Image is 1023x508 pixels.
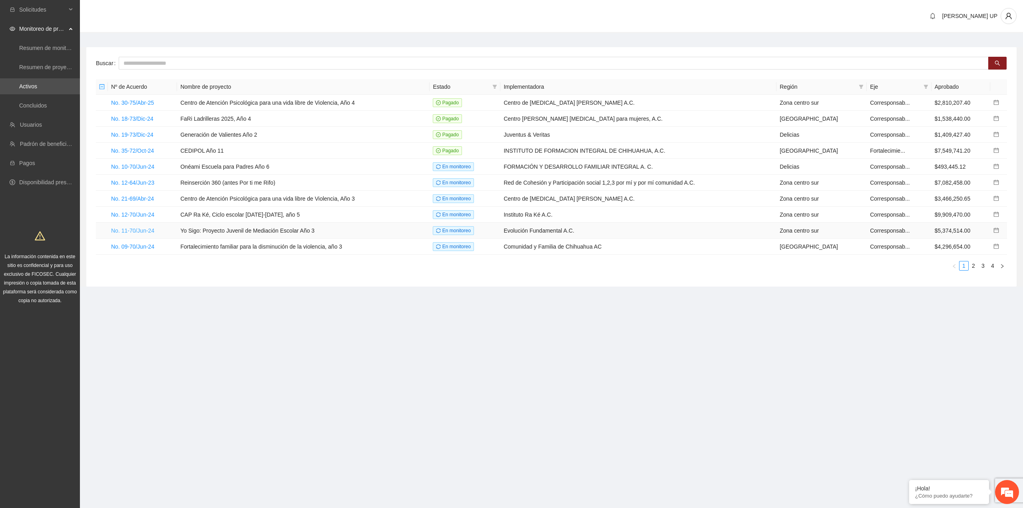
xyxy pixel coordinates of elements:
[931,159,990,175] td: $493,445.12
[870,131,910,138] span: Corresponsab...
[436,100,441,105] span: check-circle
[500,79,776,95] th: Implementadora
[433,226,474,235] span: En monitoreo
[111,179,154,186] a: No. 12-64/Jun-23
[931,111,990,127] td: $1,538,440.00
[131,4,150,23] div: Minimizar ventana de chat en vivo
[959,261,968,270] a: 1
[111,100,154,106] a: No. 30-75/Abr-25
[500,127,776,143] td: Juventus & Veritas
[19,83,37,90] a: Activos
[436,116,441,121] span: check-circle
[870,243,910,250] span: Corresponsab...
[10,26,15,32] span: eye
[993,100,999,106] a: calendar
[993,211,999,218] a: calendar
[46,107,110,187] span: Estamos en línea.
[177,79,430,95] th: Nombre de proyecto
[979,261,987,270] a: 3
[500,143,776,159] td: INSTITUTO DE FORMACION INTEGRAL DE CHIHUAHUA, A.C.
[993,227,999,234] a: calendar
[923,84,928,89] span: filter
[19,102,47,109] a: Concluidos
[3,254,77,303] span: La información contenida en este sitio es confidencial y para uso exclusivo de FICOSEC. Cualquier...
[776,207,867,223] td: Zona centro sur
[177,111,430,127] td: FaRi Ladrilleras 2025, Año 4
[1001,12,1016,20] span: user
[96,57,119,70] label: Buscar
[870,163,910,170] span: Corresponsab...
[993,179,999,185] span: calendar
[177,239,430,255] td: Fortalecimiento familiar para la disminución de la violencia, año 3
[993,100,999,105] span: calendar
[111,147,154,154] a: No. 35-72/Oct-24
[177,223,430,239] td: Yo Sigo: Proyecto Juvenil de Mediación Escolar Año 3
[433,98,462,107] span: Pagado
[436,148,441,153] span: check-circle
[870,82,920,91] span: Eje
[436,228,441,233] span: sync
[776,239,867,255] td: [GEOGRAPHIC_DATA]
[492,84,497,89] span: filter
[857,81,865,93] span: filter
[776,95,867,111] td: Zona centro sur
[931,127,990,143] td: $1,409,427.40
[111,116,153,122] a: No. 18-73/Dic-24
[500,239,776,255] td: Comunidad y Familia de Chihuahua AC
[870,147,905,154] span: Fortalecimie...
[776,191,867,207] td: Zona centro sur
[993,131,999,137] span: calendar
[988,57,1007,70] button: search
[993,211,999,217] span: calendar
[20,141,79,147] a: Padrón de beneficiarios
[111,195,154,202] a: No. 21-69/Abr-24
[500,95,776,111] td: Centro de [MEDICAL_DATA] [PERSON_NAME] A.C.
[433,194,474,203] span: En monitoreo
[997,261,1007,271] li: Next Page
[177,159,430,175] td: Onéami Escuela para Padres Año 6
[949,261,959,271] button: left
[433,178,474,187] span: En monitoreo
[19,21,66,37] span: Monitoreo de proyectos
[931,143,990,159] td: $7,549,741.20
[4,218,152,246] textarea: Escriba su mensaje y pulse “Intro”
[776,159,867,175] td: Delicias
[111,163,154,170] a: No. 10-70/Jun-24
[927,13,939,19] span: bell
[993,131,999,138] a: calendar
[993,195,999,202] a: calendar
[952,264,957,269] span: left
[1000,264,1005,269] span: right
[870,116,910,122] span: Corresponsab...
[993,116,999,122] a: calendar
[500,111,776,127] td: Centro [PERSON_NAME] [MEDICAL_DATA] para mujeres, A.C.
[870,211,910,218] span: Corresponsab...
[993,163,999,169] span: calendar
[42,41,134,51] div: Chatee con nosotros ahora
[915,485,983,492] div: ¡Hola!
[993,116,999,121] span: calendar
[776,143,867,159] td: [GEOGRAPHIC_DATA]
[433,130,462,139] span: Pagado
[993,243,999,250] a: calendar
[111,243,154,250] a: No. 09-70/Jun-24
[870,227,910,234] span: Corresponsab...
[177,127,430,143] td: Generación de Valientes Año 2
[436,196,441,201] span: sync
[859,84,864,89] span: filter
[19,179,88,185] a: Disponibilidad presupuestal
[99,84,105,90] span: minus-square
[108,79,177,95] th: Nº de Acuerdo
[20,122,42,128] a: Usuarios
[922,81,930,93] span: filter
[926,10,939,22] button: bell
[949,261,959,271] li: Previous Page
[993,179,999,186] a: calendar
[433,146,462,155] span: Pagado
[915,493,983,499] p: ¿Cómo puedo ayudarte?
[19,64,105,70] a: Resumen de proyectos aprobados
[988,261,997,271] li: 4
[177,95,430,111] td: Centro de Atención Psicológica para una vida libre de Violencia, Año 4
[931,191,990,207] td: $3,466,250.65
